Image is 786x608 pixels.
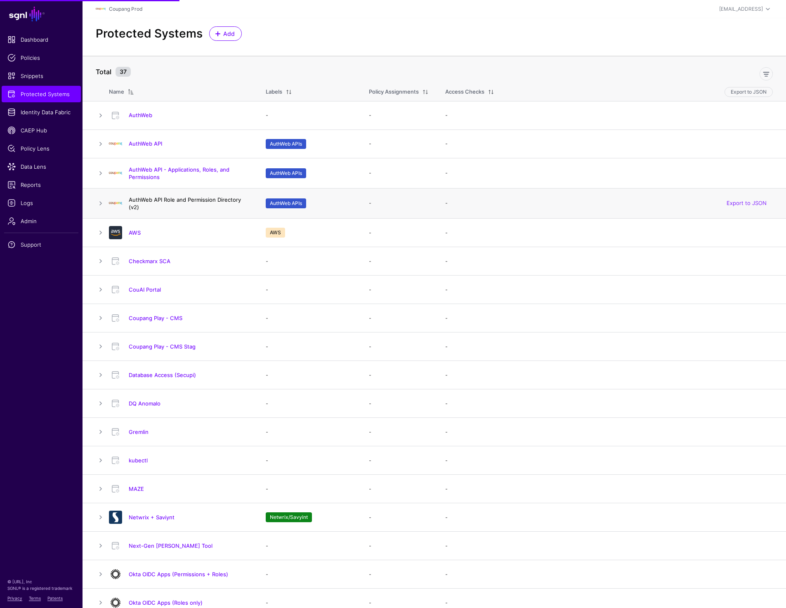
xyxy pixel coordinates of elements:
[7,240,75,249] span: Support
[445,229,773,237] div: -
[2,122,81,139] a: CAEP Hub
[369,88,419,96] div: Policy Assignments
[109,226,122,239] img: svg+xml;base64,PHN2ZyB3aWR0aD0iNjQiIGhlaWdodD0iNjQiIHZpZXdCb3g9IjAgMCA2NCA2NCIgZmlsbD0ibm9uZSIgeG...
[96,4,106,14] img: svg+xml;base64,PHN2ZyBpZD0iTG9nbyIgeG1sbnM9Imh0dHA6Ly93d3cudzMub3JnLzIwMDAvc3ZnIiB3aWR0aD0iMTIxLj...
[257,532,361,560] td: -
[445,286,773,294] div: -
[361,503,437,532] td: -
[2,31,81,48] a: Dashboard
[445,599,773,607] div: -
[266,198,306,208] span: AuthWeb APIs
[257,389,361,418] td: -
[361,418,437,446] td: -
[109,88,124,96] div: Name
[7,578,75,585] p: © [URL], Inc
[7,596,22,601] a: Privacy
[109,511,122,524] img: svg+xml;base64,PD94bWwgdmVyc2lvbj0iMS4wIiBlbmNvZGluZz0idXRmLTgiPz4KPCEtLSBHZW5lcmF0b3I6IEFkb2JlIE...
[2,195,81,211] a: Logs
[445,314,773,323] div: -
[7,90,75,98] span: Protected Systems
[2,86,81,102] a: Protected Systems
[96,68,111,76] strong: Total
[2,213,81,229] a: Admin
[7,35,75,44] span: Dashboard
[7,108,75,116] span: Identity Data Fabric
[361,158,437,188] td: -
[109,568,122,581] img: svg+xml;base64,PHN2ZyB3aWR0aD0iNjQiIGhlaWdodD0iNjQiIHZpZXdCb3g9IjAgMCA2NCA2NCIgZmlsbD0ibm9uZSIgeG...
[361,560,437,589] td: -
[129,286,161,293] a: CouAI Portal
[257,446,361,475] td: -
[7,144,75,153] span: Policy Lens
[257,475,361,503] td: -
[445,428,773,436] div: -
[361,188,437,218] td: -
[129,429,149,435] a: Gremlin
[445,400,773,408] div: -
[445,570,773,579] div: -
[361,276,437,304] td: -
[2,140,81,157] a: Policy Lens
[361,446,437,475] td: -
[361,389,437,418] td: -
[2,68,81,84] a: Snippets
[257,332,361,361] td: -
[2,104,81,120] a: Identity Data Fabric
[7,126,75,134] span: CAEP Hub
[2,158,81,175] a: Data Lens
[129,343,196,350] a: Coupang Play - CMS Stag
[266,88,282,96] div: Labels
[257,101,361,130] td: -
[257,276,361,304] td: -
[129,315,182,321] a: Coupang Play - CMS
[7,54,75,62] span: Policies
[7,585,75,592] p: SGNL® is a registered trademark
[445,542,773,550] div: -
[445,111,773,120] div: -
[222,29,236,38] span: Add
[129,140,162,147] a: AuthWeb API
[361,247,437,276] td: -
[445,457,773,465] div: -
[116,67,131,77] small: 37
[7,199,75,207] span: Logs
[445,485,773,493] div: -
[109,6,142,12] a: Coupang Prod
[445,169,773,177] div: -
[129,258,170,264] a: Checkmarx SCA
[29,596,41,601] a: Terms
[129,542,212,549] a: Next-Gen [PERSON_NAME] Tool
[361,130,437,158] td: -
[266,228,285,238] span: AWS
[129,457,148,464] a: kubectl
[361,332,437,361] td: -
[727,200,767,206] a: Export to JSON
[7,181,75,189] span: Reports
[445,343,773,351] div: -
[445,257,773,266] div: -
[445,371,773,379] div: -
[725,87,773,97] button: Export to JSON
[129,571,228,577] a: Okta OIDC Apps (Permissions + Roles)
[257,361,361,389] td: -
[361,304,437,332] td: -
[109,197,122,210] img: svg+xml;base64,PD94bWwgdmVyc2lvbj0iMS4wIiBlbmNvZGluZz0iVVRGLTgiIHN0YW5kYWxvbmU9Im5vIj8+CjwhLS0gQ3...
[361,475,437,503] td: -
[361,219,437,247] td: -
[445,140,773,148] div: -
[109,137,122,151] img: svg+xml;base64,PHN2ZyBpZD0iTG9nbyIgeG1sbnM9Imh0dHA6Ly93d3cudzMub3JnLzIwMDAvc3ZnIiB3aWR0aD0iMTIxLj...
[361,101,437,130] td: -
[719,5,763,13] div: [EMAIL_ADDRESS]
[257,418,361,446] td: -
[129,196,241,210] a: AuthWeb API Role and Permission Directory (v2)
[209,26,242,41] a: Add
[257,304,361,332] td: -
[109,167,122,180] img: svg+xml;base64,PD94bWwgdmVyc2lvbj0iMS4wIiBlbmNvZGluZz0iVVRGLTgiIHN0YW5kYWxvbmU9Im5vIj8+CjwhLS0gQ3...
[7,217,75,225] span: Admin
[129,372,196,378] a: Database Access (Secupi)
[445,514,773,522] div: -
[2,49,81,66] a: Policies
[266,168,306,178] span: AuthWeb APIs
[2,177,81,193] a: Reports
[47,596,63,601] a: Patents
